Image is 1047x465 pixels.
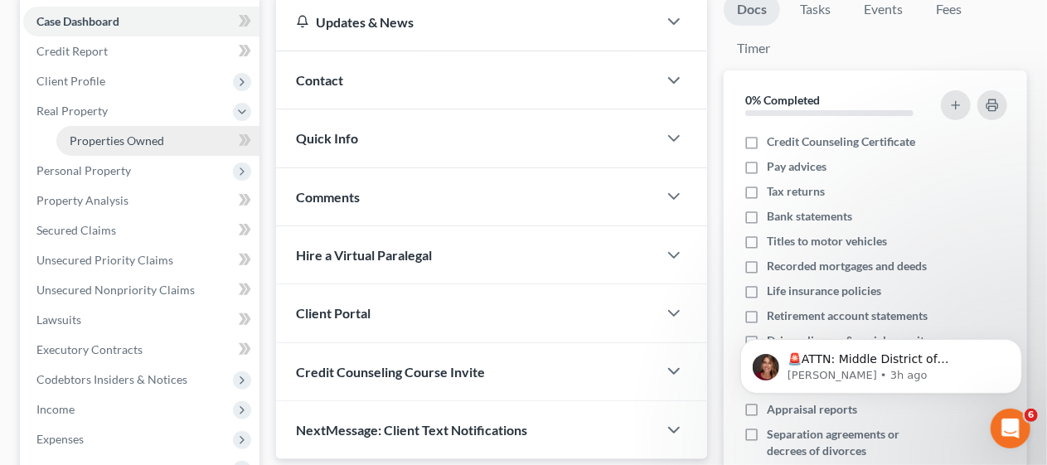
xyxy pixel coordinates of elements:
[36,104,108,118] span: Real Property
[36,223,116,237] span: Secured Claims
[767,233,887,249] span: Titles to motor vehicles
[36,283,195,297] span: Unsecured Nonpriority Claims
[23,335,259,365] a: Executory Contracts
[36,14,119,28] span: Case Dashboard
[36,163,131,177] span: Personal Property
[70,133,164,148] span: Properties Owned
[23,7,259,36] a: Case Dashboard
[767,158,826,175] span: Pay advices
[36,342,143,356] span: Executory Contracts
[296,422,527,438] span: NextMessage: Client Text Notifications
[296,364,485,380] span: Credit Counseling Course Invite
[767,426,937,459] span: Separation agreements or decrees of divorces
[767,133,915,150] span: Credit Counseling Certificate
[296,247,432,263] span: Hire a Virtual Paralegal
[56,126,259,156] a: Properties Owned
[296,72,343,88] span: Contact
[36,432,84,446] span: Expenses
[767,283,881,299] span: Life insurance policies
[296,130,358,146] span: Quick Info
[36,402,75,416] span: Income
[296,305,371,321] span: Client Portal
[296,189,360,205] span: Comments
[23,245,259,275] a: Unsecured Priority Claims
[36,44,108,58] span: Credit Report
[36,253,173,267] span: Unsecured Priority Claims
[724,32,783,65] a: Timer
[23,305,259,335] a: Lawsuits
[36,74,105,88] span: Client Profile
[23,275,259,305] a: Unsecured Nonpriority Claims
[745,93,820,107] strong: 0% Completed
[715,304,1047,420] iframe: Intercom notifications message
[23,186,259,216] a: Property Analysis
[296,13,637,31] div: Updates & News
[767,208,852,225] span: Bank statements
[767,183,825,200] span: Tax returns
[36,193,128,207] span: Property Analysis
[36,312,81,327] span: Lawsuits
[23,36,259,66] a: Credit Report
[991,409,1030,448] iframe: Intercom live chat
[767,258,927,274] span: Recorded mortgages and deeds
[23,216,259,245] a: Secured Claims
[36,372,187,386] span: Codebtors Insiders & Notices
[1025,409,1038,422] span: 6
